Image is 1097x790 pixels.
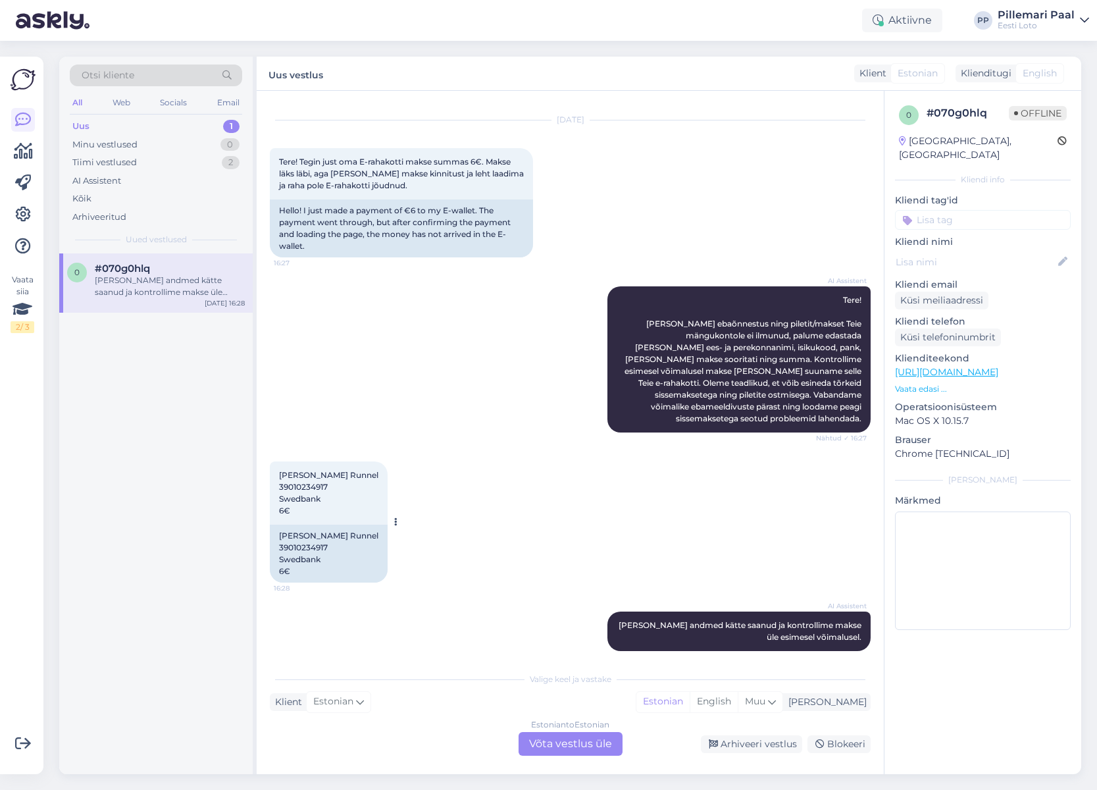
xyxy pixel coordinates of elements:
div: 2 / 3 [11,321,34,333]
div: [PERSON_NAME] andmed kätte saanud ja kontrollime makse üle esimesel võimalusel. [95,275,245,298]
p: Vaata edasi ... [895,383,1071,395]
div: AI Assistent [72,174,121,188]
div: Tiimi vestlused [72,156,137,169]
p: Kliendi email [895,278,1071,292]
span: #070g0hlq [95,263,150,275]
span: Tere! Tegin just oma E-rahakotti makse summas 6€. Makse läks läbi, aga [PERSON_NAME] makse kinnit... [279,157,526,190]
div: Eesti Loto [998,20,1075,31]
span: 16:27 [274,258,323,268]
div: Minu vestlused [72,138,138,151]
div: Aktiivne [862,9,942,32]
a: [URL][DOMAIN_NAME] [895,366,998,378]
div: Klient [270,695,302,709]
img: Askly Logo [11,67,36,92]
span: AI Assistent [817,601,867,611]
span: 16:28 [274,583,323,593]
p: Märkmed [895,494,1071,508]
span: Estonian [313,695,353,709]
span: [PERSON_NAME] andmed kätte saanud ja kontrollime makse üle esimesel võimalusel. [619,620,863,642]
span: 16:28 [817,652,867,662]
div: [GEOGRAPHIC_DATA], [GEOGRAPHIC_DATA] [899,134,1058,162]
div: 2 [222,156,240,169]
div: Kliendi info [895,174,1071,186]
div: Estonian [636,692,690,712]
div: Kõik [72,192,91,205]
p: Mac OS X 10.15.7 [895,414,1071,428]
span: Offline [1009,106,1067,120]
p: Klienditeekond [895,352,1071,365]
div: 0 [220,138,240,151]
a: Pillemari PaalEesti Loto [998,10,1089,31]
div: [PERSON_NAME] [895,474,1071,486]
span: Uued vestlused [126,234,187,246]
div: Küsi telefoninumbrit [895,329,1001,346]
div: Klient [854,66,886,80]
span: AI Assistent [817,276,867,286]
div: Valige keel ja vastake [270,673,871,685]
div: # 070g0hlq [927,105,1009,121]
span: Otsi kliente [82,68,134,82]
span: English [1023,66,1057,80]
span: 0 [906,110,911,120]
div: [DATE] [270,114,871,126]
div: 1 [223,120,240,133]
div: Blokeeri [807,735,871,753]
p: Chrome [TECHNICAL_ID] [895,447,1071,461]
span: Nähtud ✓ 16:27 [816,433,867,443]
div: English [690,692,738,712]
p: Brauser [895,433,1071,447]
p: Kliendi nimi [895,235,1071,249]
div: Email [215,94,242,111]
span: Muu [745,695,765,707]
div: Vaata siia [11,274,34,333]
input: Lisa tag [895,210,1071,230]
div: Uus [72,120,89,133]
div: Socials [157,94,190,111]
span: Tere! [PERSON_NAME] ebaõnnestus ning piletit/makset Teie mängukontole ei ilmunud, palume edastada... [625,295,863,423]
div: [PERSON_NAME] [783,695,867,709]
div: Arhiveeri vestlus [701,735,802,753]
div: Estonian to Estonian [531,719,609,731]
div: Web [110,94,133,111]
span: Estonian [898,66,938,80]
div: Küsi meiliaadressi [895,292,988,309]
div: Võta vestlus üle [519,732,623,756]
label: Uus vestlus [268,65,323,82]
div: PP [974,11,992,30]
span: [PERSON_NAME] Runnel 39010234917 Swedbank 6€ [279,470,378,515]
div: [DATE] 16:28 [205,298,245,308]
div: Klienditugi [956,66,1011,80]
input: Lisa nimi [896,255,1056,269]
div: Pillemari Paal [998,10,1075,20]
div: [PERSON_NAME] Runnel 39010234917 Swedbank 6€ [270,525,388,583]
div: Hello! I just made a payment of €6 to my E-wallet. The payment went through, but after confirming... [270,199,533,257]
div: All [70,94,85,111]
p: Kliendi tag'id [895,194,1071,207]
span: 0 [74,267,80,277]
div: Arhiveeritud [72,211,126,224]
p: Operatsioonisüsteem [895,400,1071,414]
p: Kliendi telefon [895,315,1071,329]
